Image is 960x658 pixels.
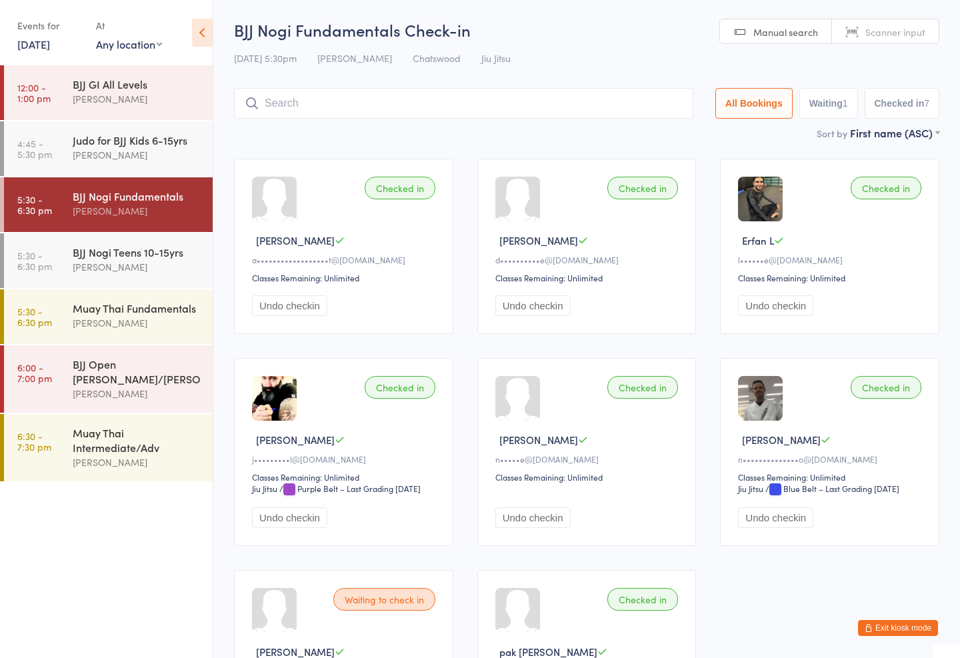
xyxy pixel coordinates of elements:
[715,88,793,119] button: All Bookings
[765,483,899,494] span: / Blue Belt – Last Grading [DATE]
[738,376,783,421] img: image1693887697.png
[738,453,925,465] div: n••••••••••••••o@[DOMAIN_NAME]
[73,425,201,455] div: Muay Thai Intermediate/Adv
[234,51,297,65] span: [DATE] 5:30pm
[850,125,939,140] div: First name (ASC)
[73,91,201,107] div: [PERSON_NAME]
[924,98,929,109] div: 7
[495,453,683,465] div: n•••••e@[DOMAIN_NAME]
[495,507,571,528] button: Undo checkin
[365,376,435,399] div: Checked in
[495,295,571,316] button: Undo checkin
[607,177,678,199] div: Checked in
[73,245,201,259] div: BJJ Nogi Teens 10-15yrs
[4,345,213,413] a: 6:00 -7:00 pmBJJ Open [PERSON_NAME]/[PERSON_NAME][PERSON_NAME]
[256,433,335,447] span: [PERSON_NAME]
[256,233,335,247] span: [PERSON_NAME]
[817,127,847,140] label: Sort by
[738,254,925,265] div: l••••••e@[DOMAIN_NAME]
[753,25,818,39] span: Manual search
[843,98,848,109] div: 1
[252,295,327,316] button: Undo checkin
[234,88,693,119] input: Search
[73,455,201,470] div: [PERSON_NAME]
[73,315,201,331] div: [PERSON_NAME]
[742,433,821,447] span: [PERSON_NAME]
[499,233,578,247] span: [PERSON_NAME]
[73,301,201,315] div: Muay Thai Fundamentals
[96,15,162,37] div: At
[73,133,201,147] div: Judo for BJJ Kids 6-15yrs
[738,507,813,528] button: Undo checkin
[851,177,921,199] div: Checked in
[607,588,678,611] div: Checked in
[4,177,213,232] a: 5:30 -6:30 pmBJJ Nogi Fundamentals[PERSON_NAME]
[17,306,52,327] time: 5:30 - 6:30 pm
[252,507,327,528] button: Undo checkin
[73,147,201,163] div: [PERSON_NAME]
[96,37,162,51] div: Any location
[738,471,925,483] div: Classes Remaining: Unlimited
[252,471,439,483] div: Classes Remaining: Unlimited
[17,82,51,103] time: 12:00 - 1:00 pm
[4,121,213,176] a: 4:45 -5:30 pmJudo for BJJ Kids 6-15yrs[PERSON_NAME]
[738,177,783,221] img: image1747727310.png
[738,295,813,316] button: Undo checkin
[234,19,939,41] h2: BJJ Nogi Fundamentals Check-in
[73,77,201,91] div: BJJ GI All Levels
[17,37,50,51] a: [DATE]
[73,189,201,203] div: BJJ Nogi Fundamentals
[865,88,940,119] button: Checked in7
[252,376,297,421] img: image1703230990.png
[73,259,201,275] div: [PERSON_NAME]
[73,386,201,401] div: [PERSON_NAME]
[17,15,83,37] div: Events for
[4,414,213,481] a: 6:30 -7:30 pmMuay Thai Intermediate/Adv[PERSON_NAME]
[4,289,213,344] a: 5:30 -6:30 pmMuay Thai Fundamentals[PERSON_NAME]
[607,376,678,399] div: Checked in
[252,254,439,265] div: a••••••••••••••••••t@[DOMAIN_NAME]
[495,272,683,283] div: Classes Remaining: Unlimited
[495,471,683,483] div: Classes Remaining: Unlimited
[738,272,925,283] div: Classes Remaining: Unlimited
[413,51,461,65] span: Chatswood
[799,88,858,119] button: Waiting1
[499,433,578,447] span: [PERSON_NAME]
[17,250,52,271] time: 5:30 - 6:30 pm
[495,254,683,265] div: d••••••••••e@[DOMAIN_NAME]
[851,376,921,399] div: Checked in
[4,233,213,288] a: 5:30 -6:30 pmBJJ Nogi Teens 10-15yrs[PERSON_NAME]
[17,194,52,215] time: 5:30 - 6:30 pm
[73,203,201,219] div: [PERSON_NAME]
[317,51,392,65] span: [PERSON_NAME]
[4,65,213,120] a: 12:00 -1:00 pmBJJ GI All Levels[PERSON_NAME]
[73,357,201,386] div: BJJ Open [PERSON_NAME]/[PERSON_NAME]
[858,620,938,636] button: Exit kiosk mode
[481,51,511,65] span: Jiu Jitsu
[17,431,51,452] time: 6:30 - 7:30 pm
[252,272,439,283] div: Classes Remaining: Unlimited
[738,483,763,494] div: Jiu Jitsu
[252,453,439,465] div: j•••••••••l@[DOMAIN_NAME]
[17,362,52,383] time: 6:00 - 7:00 pm
[279,483,421,494] span: / Purple Belt – Last Grading [DATE]
[742,233,774,247] span: Erfan L
[865,25,925,39] span: Scanner input
[365,177,435,199] div: Checked in
[333,588,435,611] div: Waiting to check in
[252,483,277,494] div: Jiu Jitsu
[17,138,52,159] time: 4:45 - 5:30 pm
